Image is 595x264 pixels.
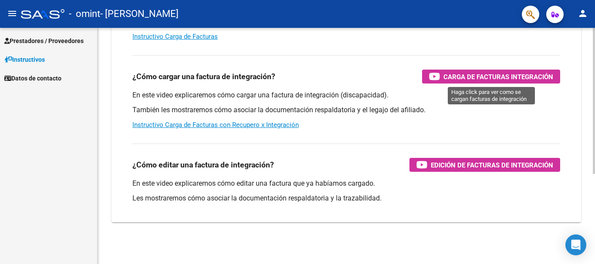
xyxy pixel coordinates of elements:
[565,234,586,255] div: Open Intercom Messenger
[132,121,299,129] a: Instructivo Carga de Facturas con Recupero x Integración
[132,159,274,171] h3: ¿Cómo editar una factura de integración?
[4,55,45,64] span: Instructivos
[69,4,100,23] span: - omint
[443,71,553,82] span: Carga de Facturas Integración
[4,74,61,83] span: Datos de contacto
[132,179,560,188] p: En este video explicaremos cómo editar una factura que ya habíamos cargado.
[7,8,17,19] mat-icon: menu
[4,36,84,46] span: Prestadores / Proveedores
[100,4,179,23] span: - [PERSON_NAME]
[409,158,560,172] button: Edición de Facturas de integración
[132,90,560,100] p: En este video explicaremos cómo cargar una factura de integración (discapacidad).
[422,70,560,84] button: Carga de Facturas Integración
[431,160,553,170] span: Edición de Facturas de integración
[132,194,560,203] p: Les mostraremos cómo asociar la documentación respaldatoria y la trazabilidad.
[578,8,588,19] mat-icon: person
[132,33,218,40] a: Instructivo Carga de Facturas
[132,70,275,83] h3: ¿Cómo cargar una factura de integración?
[132,105,560,115] p: También les mostraremos cómo asociar la documentación respaldatoria y el legajo del afiliado.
